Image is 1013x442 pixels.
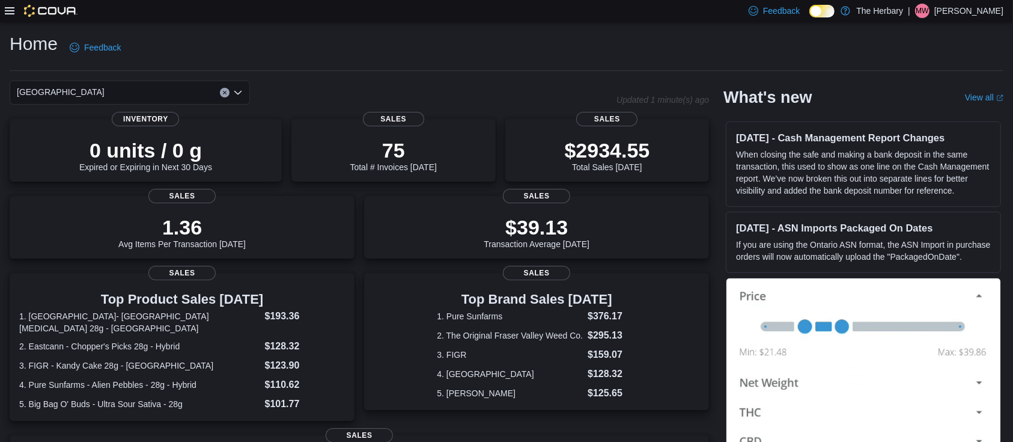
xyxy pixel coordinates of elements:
a: Feedback [65,35,126,60]
dt: 2. Eastcann - Chopper's Picks 28g - Hybrid [19,340,260,352]
span: Feedback [84,41,121,54]
dd: $376.17 [588,309,636,324]
h3: [DATE] - Cash Management Report Changes [736,132,991,144]
dd: $110.62 [265,378,345,392]
dt: 4. [GEOGRAPHIC_DATA] [437,368,583,380]
span: Sales [503,266,570,280]
span: Sales [148,266,216,280]
dt: 5. Big Bag O' Buds - Ultra Sour Sativa - 28g [19,398,260,410]
span: Feedback [763,5,800,17]
dd: $128.32 [588,367,636,381]
dd: $159.07 [588,348,636,362]
span: Sales [503,189,570,203]
svg: External link [996,94,1003,102]
dd: $101.77 [265,397,345,411]
dt: 3. FIGR [437,349,583,361]
p: [PERSON_NAME] [934,4,1003,18]
dt: 1. Pure Sunfarms [437,310,583,322]
span: Sales [576,112,637,126]
dd: $123.90 [265,358,345,373]
div: Expired or Expiring in Next 30 Days [79,138,212,172]
div: Transaction Average [DATE] [484,215,589,249]
div: Avg Items Per Transaction [DATE] [118,215,246,249]
p: The Herbary [856,4,903,18]
span: Sales [148,189,216,203]
p: $39.13 [484,215,589,239]
p: When closing the safe and making a bank deposit in the same transaction, this used to show as one... [736,149,991,197]
button: Clear input [220,88,230,97]
span: Sales [363,112,424,126]
span: [GEOGRAPHIC_DATA] [17,85,105,99]
p: Updated 1 minute(s) ago [616,95,709,105]
dt: 4. Pure Sunfarms - Alien Pebbles - 28g - Hybrid [19,379,260,391]
h3: Top Brand Sales [DATE] [437,292,636,307]
div: Total Sales [DATE] [565,138,650,172]
h3: Top Product Sales [DATE] [19,292,345,307]
p: 0 units / 0 g [79,138,212,162]
p: | [908,4,910,18]
p: 75 [350,138,437,162]
a: View allExternal link [965,93,1003,102]
p: 1.36 [118,215,246,239]
dd: $193.36 [265,309,345,324]
h1: Home [10,32,58,56]
span: MW [916,4,928,18]
h3: [DATE] - ASN Imports Packaged On Dates [736,222,991,234]
div: Total # Invoices [DATE] [350,138,437,172]
span: Inventory [112,112,179,126]
dt: 1. [GEOGRAPHIC_DATA]- [GEOGRAPHIC_DATA][MEDICAL_DATA] 28g - [GEOGRAPHIC_DATA] [19,310,260,334]
p: $2934.55 [565,138,650,162]
dt: 5. [PERSON_NAME] [437,387,583,399]
span: Dark Mode [809,17,810,18]
img: Cova [24,5,78,17]
div: Matt Winter [915,4,929,18]
dt: 2. The Original Fraser Valley Weed Co. [437,330,583,342]
dd: $295.13 [588,328,636,343]
h2: What's new [723,88,812,107]
dt: 3. FIGR - Kandy Cake 28g - [GEOGRAPHIC_DATA] [19,360,260,372]
dd: $125.65 [588,386,636,401]
input: Dark Mode [809,5,835,17]
dd: $128.32 [265,339,345,354]
button: Open list of options [233,88,243,97]
p: If you are using the Ontario ASN format, the ASN Import in purchase orders will now automatically... [736,239,991,263]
